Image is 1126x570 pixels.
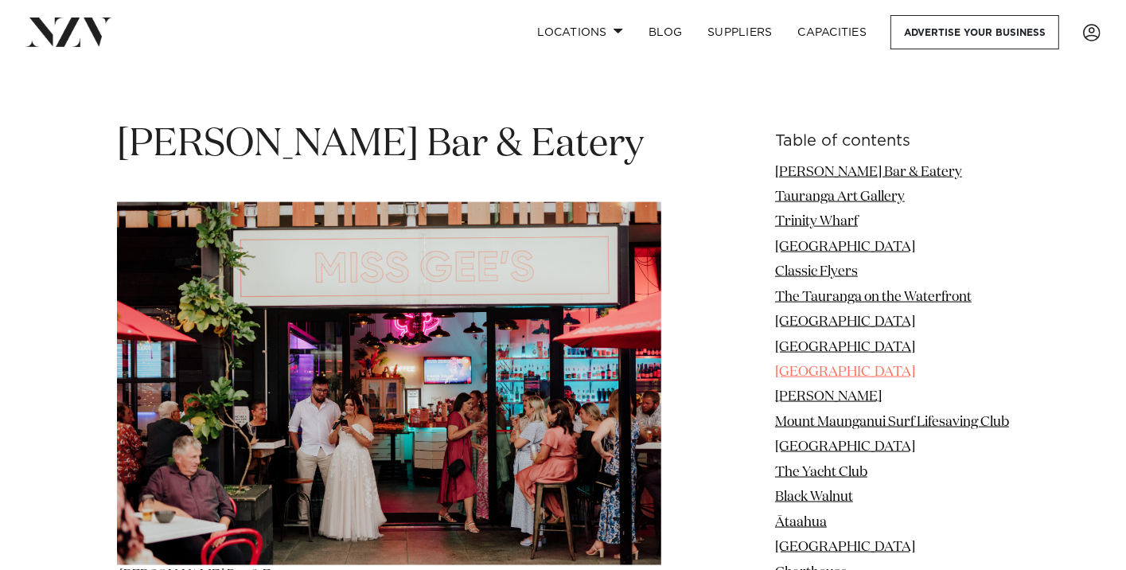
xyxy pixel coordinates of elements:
[775,365,915,379] a: [GEOGRAPHIC_DATA]
[775,291,972,304] a: The Tauranga on the Waterfront
[775,341,915,354] a: [GEOGRAPHIC_DATA]
[785,15,880,49] a: Capacities
[775,416,1009,429] a: Mount Maunganui Surf Lifesaving Club
[775,240,915,254] a: [GEOGRAPHIC_DATA]
[775,190,905,204] a: Tauranga Art Gallery
[775,516,827,529] a: Ātaahua
[775,133,1009,150] h6: Table of contents
[775,541,915,554] a: [GEOGRAPHIC_DATA]
[775,315,915,329] a: [GEOGRAPHIC_DATA]
[775,265,858,279] a: Classic Flyers
[775,440,915,454] a: [GEOGRAPHIC_DATA]
[775,390,882,404] a: [PERSON_NAME]
[890,15,1059,49] a: Advertise your business
[636,15,695,49] a: BLOG
[117,120,661,170] h1: [PERSON_NAME] Bar & Eatery
[775,166,962,179] a: [PERSON_NAME] Bar & Eatery
[775,215,858,228] a: Trinity Wharf
[775,490,853,504] a: Black Walnut
[695,15,785,49] a: SUPPLIERS
[775,466,867,479] a: The Yacht Club
[524,15,636,49] a: Locations
[25,18,112,46] img: nzv-logo.png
